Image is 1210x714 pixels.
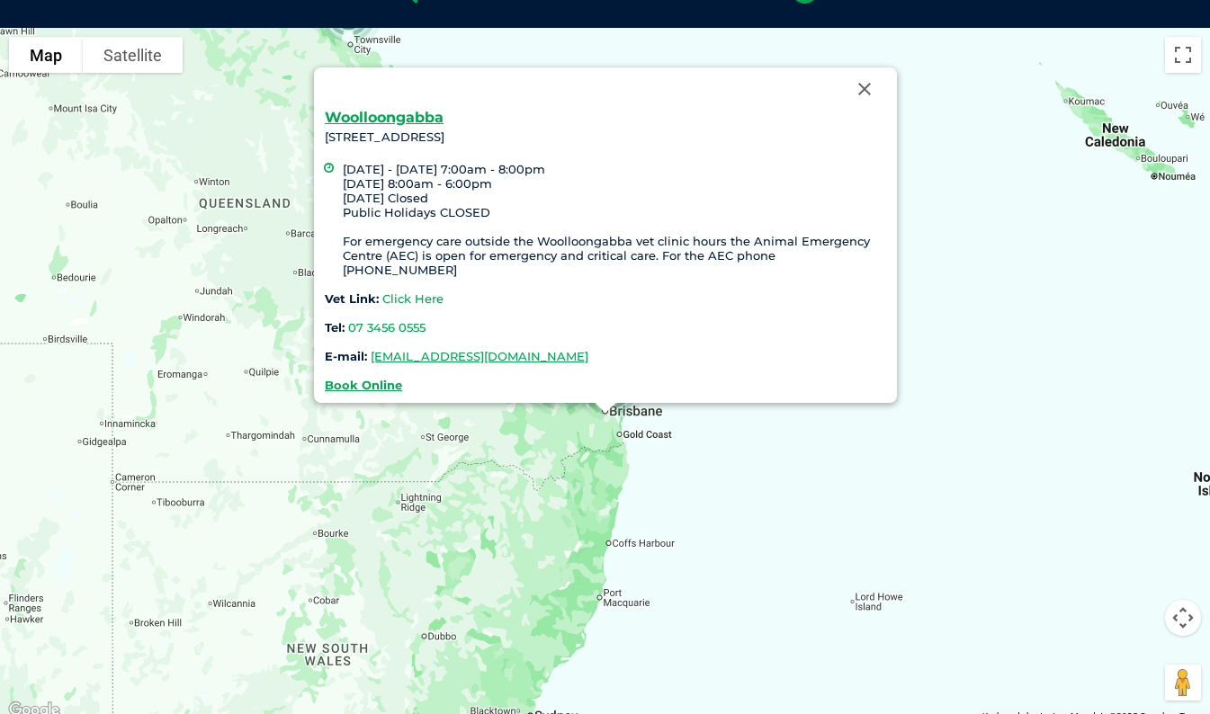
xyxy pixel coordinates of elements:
a: Book Online [325,378,402,392]
button: Show street map [9,37,83,73]
button: Show satellite imagery [83,37,183,73]
button: Map camera controls [1165,600,1201,636]
a: Click Here [382,291,444,306]
button: Toggle fullscreen view [1165,37,1201,73]
strong: Vet Link: [325,291,379,306]
a: Woolloongabba [325,109,444,126]
button: Drag Pegman onto the map to open Street View [1165,665,1201,701]
strong: E-mail: [325,349,367,363]
div: [STREET_ADDRESS] [325,111,886,392]
a: [EMAIL_ADDRESS][DOMAIN_NAME] [371,349,588,363]
a: 07 3456 0555 [348,320,426,335]
li: [DATE] - [DATE] 7:00am - 8:00pm [DATE] 8:00am - 6:00pm [DATE] Closed Public Holidays CLOSED For e... [343,162,886,277]
strong: Tel: [325,320,345,335]
button: Close [843,67,886,111]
